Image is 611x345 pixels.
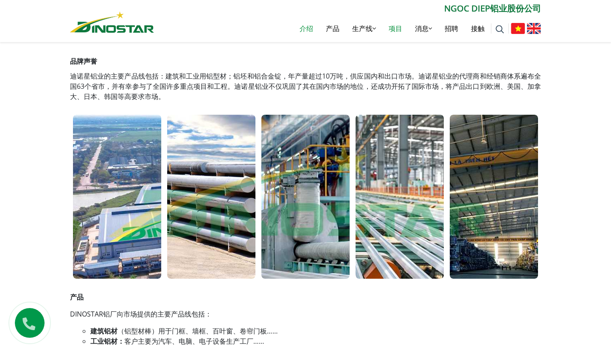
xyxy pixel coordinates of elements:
[326,24,339,33] font: 产品
[70,11,154,33] img: 恐龙星铝业
[382,15,409,42] a: 项目
[118,326,278,336] font: （铝型材棒）用于门框、墙框、百叶窗、卷帘门板……
[409,15,438,42] a: 消息
[70,71,541,101] font: 迪诺星铝业的主要产品线包括：建筑和工业用铝型材；铝坯和铝合金锭，年产量超过10万吨，供应国内和出口市场。迪诺星铝业的代理商和经销商体系遍布全国63个省市，并有幸参与了全国许多重点项目和工程。迪诺...
[465,15,491,42] a: 接触
[471,24,485,33] font: 接触
[496,25,504,34] img: 搜索
[444,3,541,14] font: NGOC DIEP铝业股份公司
[320,15,346,42] a: 产品
[438,15,465,42] a: 招聘
[300,24,313,33] font: 介绍
[185,309,212,319] font: 线包括：
[293,15,320,42] a: 介绍
[70,57,97,66] font: 品牌声誉
[352,24,373,33] font: 生产线
[70,292,84,302] font: 产品
[171,309,185,319] a: 产品
[527,23,541,34] img: 英语
[90,326,118,336] font: 建筑铝材
[415,24,429,33] font: 消息
[445,24,458,33] font: 招聘
[511,23,525,34] img: 越南语
[70,309,171,319] font: DINOSTAR铝厂向市场提供的主要
[346,15,382,42] a: 生产线
[389,24,402,33] font: 项目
